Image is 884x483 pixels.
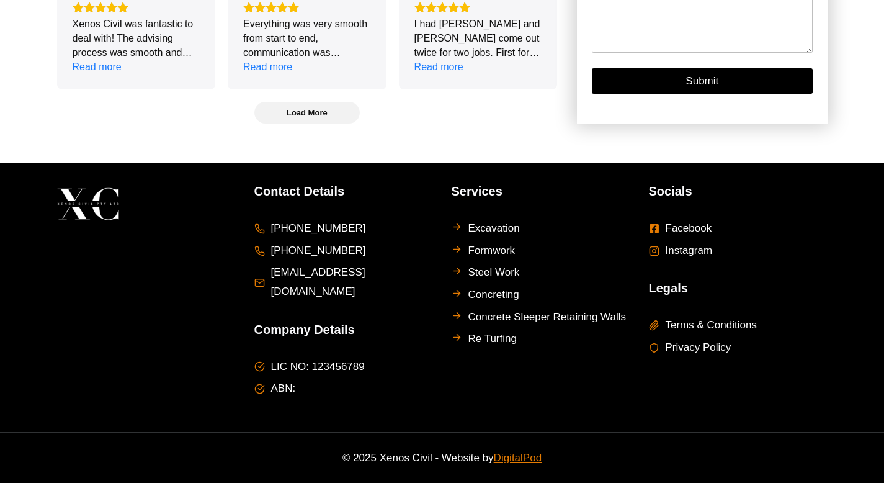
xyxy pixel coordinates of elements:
div: Rating: 5.0 out of 5 [243,2,371,13]
p: © 2025 Xenos Civil - Website by [57,449,828,466]
a: Formwork [452,241,516,261]
a: Excavation [452,219,520,238]
a: Instagram [649,241,713,261]
span: Privacy Policy [666,338,731,358]
a: Privacy Policy [649,338,731,358]
span: Re Turfing [468,330,517,349]
span: [PHONE_NUMBER] [271,241,366,261]
span: Facebook [666,219,712,238]
span: [EMAIL_ADDRESS][DOMAIN_NAME] [271,263,433,301]
a: [PHONE_NUMBER] [254,241,366,261]
a: Steel Work [452,263,520,282]
a: Re Turfing [452,330,517,349]
div: Everything was very smooth from start to end, communication was excellent. The team at [GEOGRAPHI... [243,17,371,60]
a: Concreting [452,286,519,305]
span: Load More [287,107,328,118]
span: Terms & Conditions [666,316,757,335]
a: Terms & Conditions [649,316,757,335]
div: Read more [414,60,463,74]
span: [PHONE_NUMBER] [271,219,366,238]
h5: Legals [649,279,828,297]
span: LIC NO: 123456789 [271,358,365,377]
span: Concreting [468,286,519,305]
a: [PHONE_NUMBER] [254,219,366,238]
div: I had [PERSON_NAME] and [PERSON_NAME] come out twice for two jobs. First for foundations for reta... [414,17,542,60]
h5: Socials [649,182,828,201]
div: Rating: 5.0 out of 5 [414,2,542,13]
a: DigitalPod [494,452,542,464]
h5: Services [452,182,630,201]
span: ABN: [271,379,296,399]
div: Rating: 5.0 out of 5 [73,2,200,13]
button: Submit [592,68,812,94]
span: Concrete Sleeper Retaining Walls [468,308,627,327]
a: Concrete Sleeper Retaining Walls [452,308,627,327]
div: Read more [243,60,292,74]
h5: Company Details [254,320,433,339]
a: [EMAIL_ADDRESS][DOMAIN_NAME] [254,263,433,301]
span: Instagram [666,241,713,261]
span: Formwork [468,241,516,261]
div: Read more [73,60,122,74]
span: Excavation [468,219,520,238]
span: Steel Work [468,263,520,282]
button: Load More [254,102,360,124]
a: Facebook [649,219,712,238]
h5: Contact Details [254,182,433,201]
div: Xenos Civil was fantastic to deal with! The advising process was smooth and easy from start to fi... [73,17,200,60]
